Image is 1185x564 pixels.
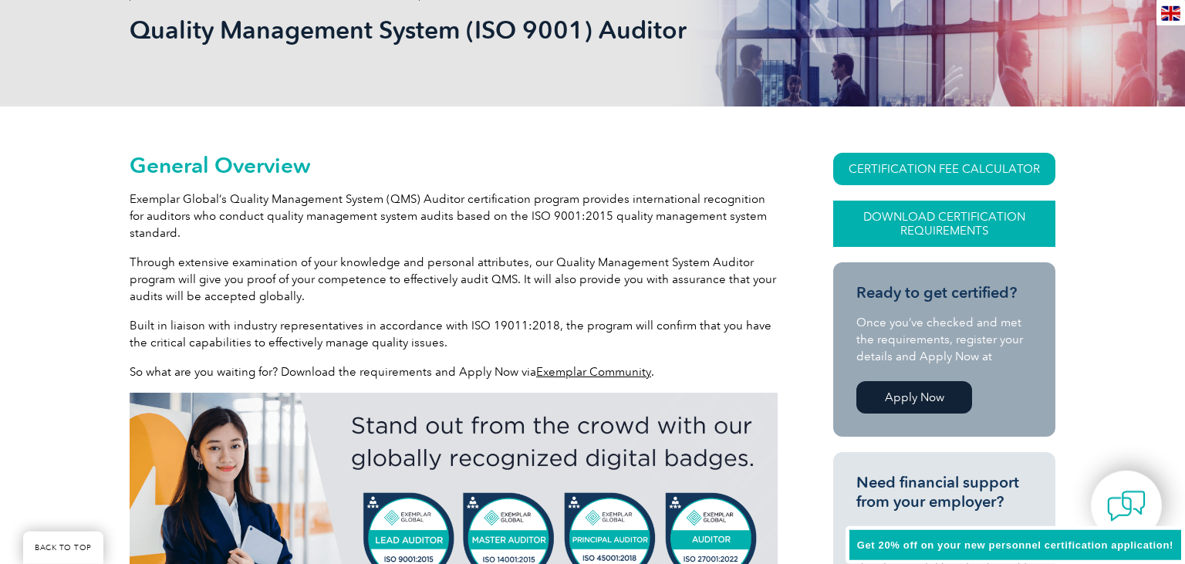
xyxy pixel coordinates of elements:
p: Built in liaison with industry representatives in accordance with ISO 19011:2018, the program wil... [130,317,778,351]
a: BACK TO TOP [23,532,103,564]
p: Through extensive examination of your knowledge and personal attributes, our Quality Management S... [130,254,778,305]
p: So what are you waiting for? Download the requirements and Apply Now via . [130,363,778,380]
h2: General Overview [130,153,778,177]
a: Exemplar Community [536,365,651,379]
p: Once you’ve checked and met the requirements, register your details and Apply Now at [856,314,1032,365]
img: en [1161,6,1180,21]
span: Get 20% off on your new personnel certification application! [857,539,1173,551]
a: Apply Now [856,381,972,414]
p: Exemplar Global’s Quality Management System (QMS) Auditor certification program provides internat... [130,191,778,241]
h1: Quality Management System (ISO 9001) Auditor [130,15,722,45]
a: Download Certification Requirements [833,201,1055,247]
a: CERTIFICATION FEE CALCULATOR [833,153,1055,185]
h3: Need financial support from your employer? [856,473,1032,512]
h3: Ready to get certified? [856,283,1032,302]
img: contact-chat.png [1107,487,1146,525]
